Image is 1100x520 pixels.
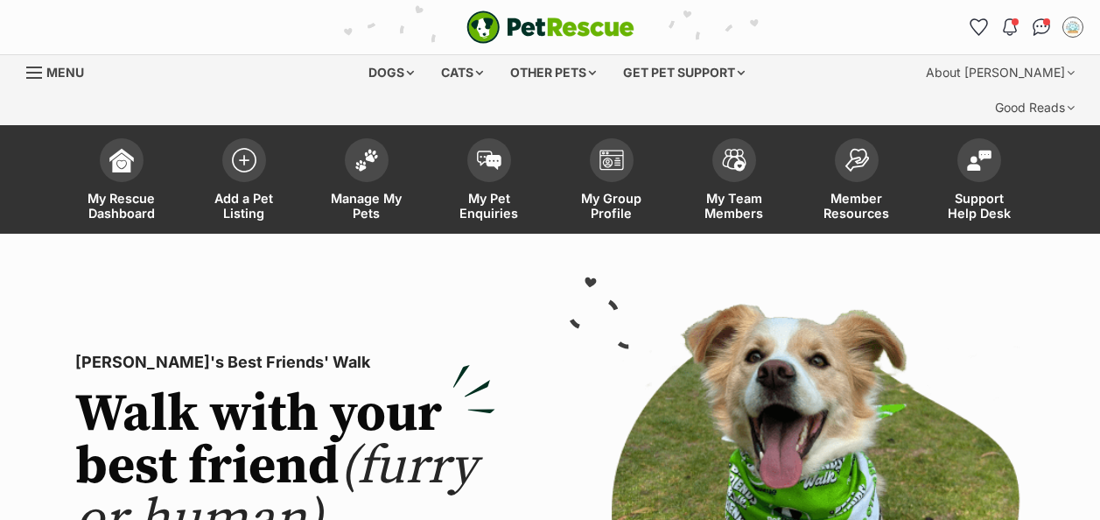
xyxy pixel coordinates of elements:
[428,130,550,234] a: My Pet Enquiries
[964,13,992,41] a: Favourites
[327,191,406,221] span: Manage My Pets
[983,90,1087,125] div: Good Reads
[996,13,1024,41] button: Notifications
[354,149,379,172] img: manage-my-pets-icon-02211641906a0b7f246fdf0571729dbe1e7629f14944591b6c1af311fb30b64b.svg
[75,350,495,375] p: [PERSON_NAME]'s Best Friends' Walk
[450,191,529,221] span: My Pet Enquiries
[1059,13,1087,41] button: My account
[967,150,991,171] img: help-desk-icon-fdf02630f3aa405de69fd3d07c3f3aa587a6932b1a1747fa1d2bba05be0121f9.svg
[550,130,673,234] a: My Group Profile
[205,191,284,221] span: Add a Pet Listing
[1003,18,1017,36] img: notifications-46538b983faf8c2785f20acdc204bb7945ddae34d4c08c2a6579f10ce5e182be.svg
[1064,18,1082,36] img: Anne McNaughton profile pic
[599,150,624,171] img: group-profile-icon-3fa3cf56718a62981997c0bc7e787c4b2cf8bcc04b72c1350f741eb67cf2f40e.svg
[498,55,608,90] div: Other pets
[82,191,161,221] span: My Rescue Dashboard
[940,191,1019,221] span: Support Help Desk
[795,130,918,234] a: Member Resources
[356,55,426,90] div: Dogs
[695,191,774,221] span: My Team Members
[477,151,501,170] img: pet-enquiries-icon-7e3ad2cf08bfb03b45e93fb7055b45f3efa6380592205ae92323e6603595dc1f.svg
[918,130,1040,234] a: Support Help Desk
[429,55,495,90] div: Cats
[914,55,1087,90] div: About [PERSON_NAME]
[1027,13,1055,41] a: Conversations
[844,148,869,172] img: member-resources-icon-8e73f808a243e03378d46382f2149f9095a855e16c252ad45f914b54edf8863c.svg
[572,191,651,221] span: My Group Profile
[466,11,634,44] img: logo-e224e6f780fb5917bec1dbf3a21bbac754714ae5b6737aabdf751b685950b380.svg
[611,55,757,90] div: Get pet support
[26,55,96,87] a: Menu
[60,130,183,234] a: My Rescue Dashboard
[673,130,795,234] a: My Team Members
[466,11,634,44] a: PetRescue
[46,65,84,80] span: Menu
[964,13,1087,41] ul: Account quick links
[109,148,134,172] img: dashboard-icon-eb2f2d2d3e046f16d808141f083e7271f6b2e854fb5c12c21221c1fb7104beca.svg
[817,191,896,221] span: Member Resources
[183,130,305,234] a: Add a Pet Listing
[722,149,746,172] img: team-members-icon-5396bd8760b3fe7c0b43da4ab00e1e3bb1a5d9ba89233759b79545d2d3fc5d0d.svg
[232,148,256,172] img: add-pet-listing-icon-0afa8454b4691262ce3f59096e99ab1cd57d4a30225e0717b998d2c9b9846f56.svg
[305,130,428,234] a: Manage My Pets
[1033,18,1051,36] img: chat-41dd97257d64d25036548639549fe6c8038ab92f7586957e7f3b1b290dea8141.svg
